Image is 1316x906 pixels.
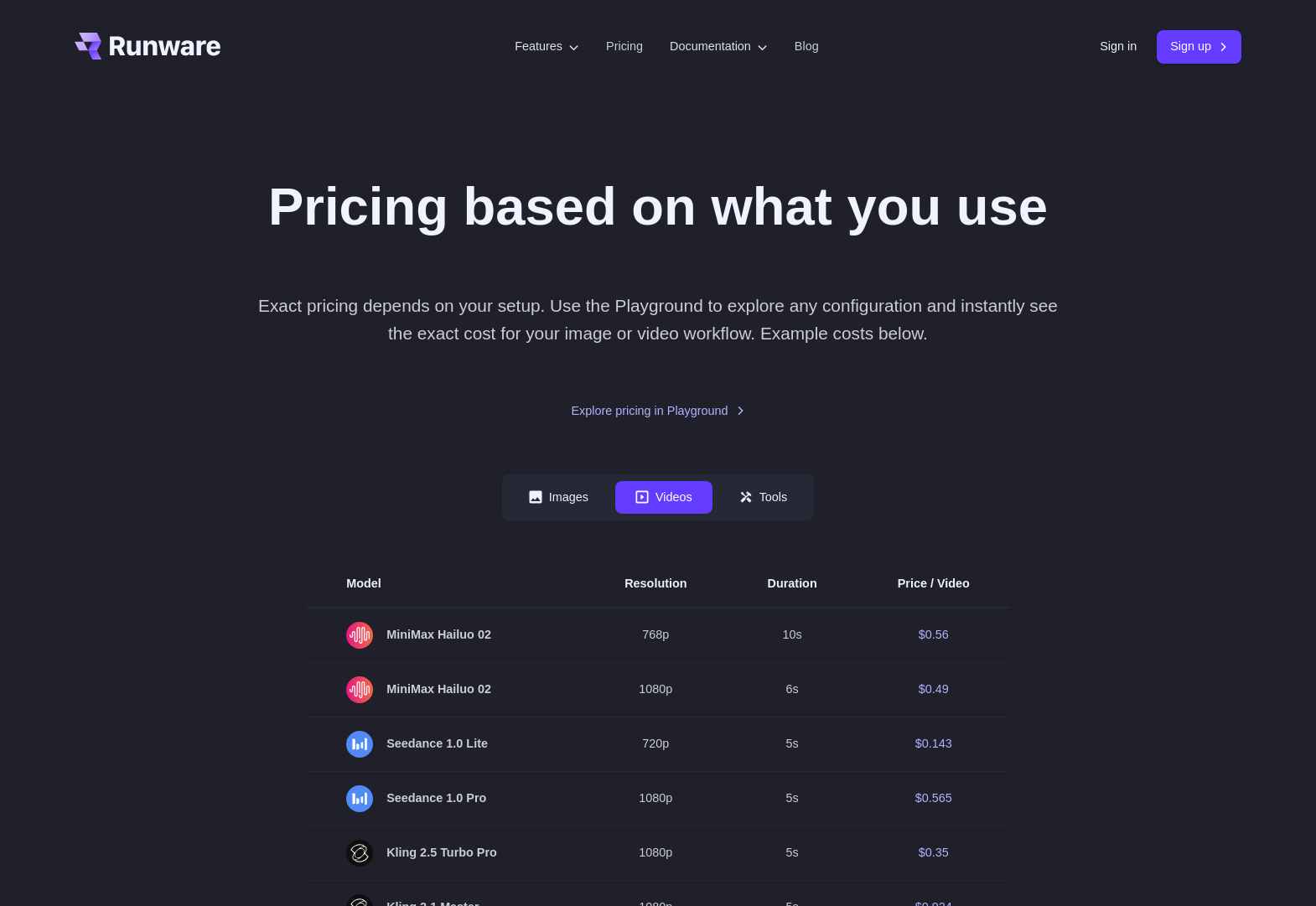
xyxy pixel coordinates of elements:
th: Price / Video [857,561,1010,608]
span: MiniMax Hailuo 02 [346,676,544,703]
td: 5s [728,826,857,880]
a: Explore pricing in Playground [571,401,744,421]
td: $0.56 [857,608,1010,663]
td: $0.143 [857,717,1010,771]
td: 1080p [584,662,727,717]
td: $0.49 [857,662,1010,717]
button: Tools [719,481,808,514]
p: Exact pricing depends on your setup. Use the Playground to explore any configuration and instantl... [250,292,1066,348]
span: Seedance 1.0 Lite [346,731,544,758]
span: Kling 2.5 Turbo Pro [346,840,544,867]
a: Pricing [606,37,643,56]
th: Duration [728,561,857,608]
h1: Pricing based on what you use [268,174,1048,238]
label: Documentation [670,37,768,56]
td: 5s [728,717,857,771]
button: Videos [615,481,712,514]
a: Sign in [1100,37,1137,56]
td: 5s [728,771,857,826]
button: Images [509,481,609,514]
td: 768p [584,608,727,663]
a: Go to / [75,33,220,60]
th: Resolution [584,561,727,608]
td: 1080p [584,771,727,826]
td: $0.35 [857,826,1010,880]
td: $0.565 [857,771,1010,826]
a: Sign up [1157,30,1241,63]
td: 1080p [584,826,727,880]
td: 720p [584,717,727,771]
span: Seedance 1.0 Pro [346,785,544,812]
td: 10s [728,608,857,663]
a: Blog [795,37,819,56]
label: Features [515,37,579,56]
th: Model [306,561,584,608]
span: MiniMax Hailuo 02 [346,622,544,649]
td: 6s [728,662,857,717]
